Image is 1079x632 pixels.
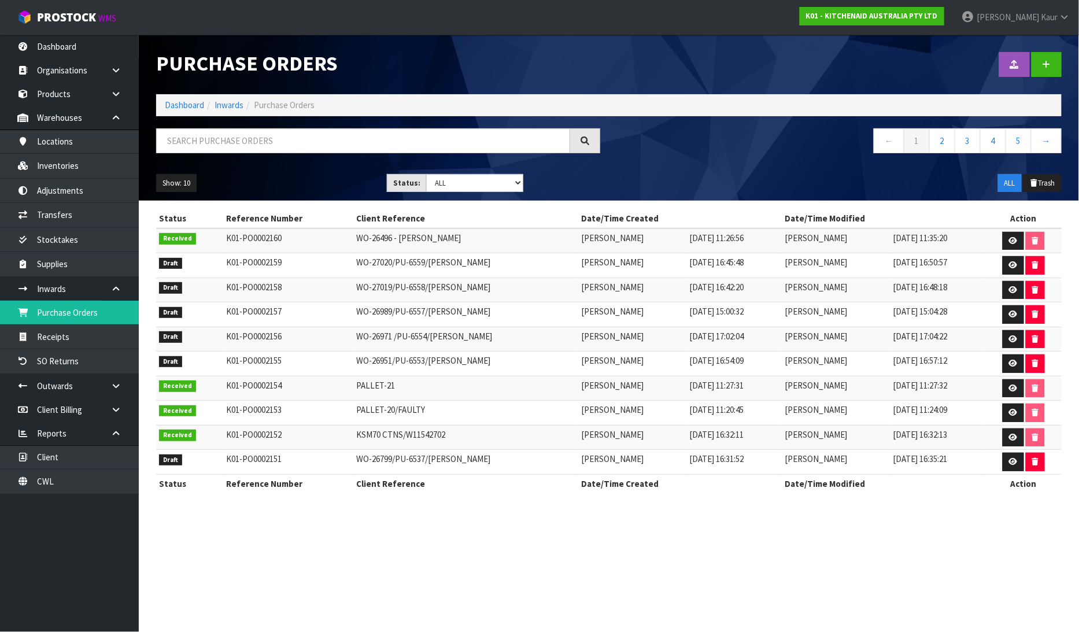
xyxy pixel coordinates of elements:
[581,404,644,415] span: [PERSON_NAME]
[581,355,644,366] span: [PERSON_NAME]
[156,174,197,193] button: Show: 10
[159,430,196,441] span: Received
[224,302,354,327] td: K01-PO0002157
[354,425,579,450] td: KSM70 CTNS/W11542702
[354,450,579,475] td: WO-26799/PU-6537/[PERSON_NAME]
[785,429,847,440] span: [PERSON_NAME]
[929,128,955,153] a: 2
[893,331,947,342] span: [DATE] 17:04:22
[785,453,847,464] span: [PERSON_NAME]
[618,128,1062,157] nav: Page navigation
[785,257,847,268] span: [PERSON_NAME]
[224,425,354,450] td: K01-PO0002152
[581,429,644,440] span: [PERSON_NAME]
[224,327,354,352] td: K01-PO0002156
[806,11,938,21] strong: K01 - KITCHENAID AUSTRALIA PTY LTD
[581,453,644,464] span: [PERSON_NAME]
[156,209,224,228] th: Status
[354,228,579,253] td: WO-26496 - [PERSON_NAME]
[689,257,744,268] span: [DATE] 16:45:48
[689,429,744,440] span: [DATE] 16:32:11
[1031,128,1062,153] a: →
[1006,128,1032,153] a: 5
[224,278,354,302] td: K01-PO0002158
[689,380,744,391] span: [DATE] 11:27:31
[980,128,1006,153] a: 4
[159,454,182,466] span: Draft
[224,209,354,228] th: Reference Number
[156,52,600,75] h1: Purchase Orders
[159,356,182,368] span: Draft
[354,302,579,327] td: WO-26989/PU-6557/[PERSON_NAME]
[354,327,579,352] td: WO-26971 /PU-6554/[PERSON_NAME]
[904,128,930,153] a: 1
[159,307,182,319] span: Draft
[159,331,182,343] span: Draft
[785,232,847,243] span: [PERSON_NAME]
[159,380,196,392] span: Received
[893,282,947,293] span: [DATE] 16:48:18
[165,99,204,110] a: Dashboard
[254,99,315,110] span: Purchase Orders
[785,306,847,317] span: [PERSON_NAME]
[893,232,947,243] span: [DATE] 11:35:20
[393,178,420,188] strong: Status:
[782,474,985,493] th: Date/Time Modified
[159,233,196,245] span: Received
[785,282,847,293] span: [PERSON_NAME]
[354,278,579,302] td: WO-27019/PU-6558/[PERSON_NAME]
[156,474,224,493] th: Status
[224,376,354,401] td: K01-PO0002154
[156,128,570,153] input: Search purchase orders
[581,232,644,243] span: [PERSON_NAME]
[159,405,196,417] span: Received
[893,380,947,391] span: [DATE] 11:27:32
[354,253,579,278] td: WO-27020/PU-6559/[PERSON_NAME]
[893,257,947,268] span: [DATE] 16:50:57
[689,331,744,342] span: [DATE] 17:02:04
[159,258,182,269] span: Draft
[785,380,847,391] span: [PERSON_NAME]
[354,474,579,493] th: Client Reference
[354,401,579,426] td: PALLET-20/FAULTY
[581,380,644,391] span: [PERSON_NAME]
[224,450,354,475] td: K01-PO0002151
[1023,174,1062,193] button: Trash
[977,12,1039,23] span: [PERSON_NAME]
[998,174,1022,193] button: ALL
[98,13,116,24] small: WMS
[689,282,744,293] span: [DATE] 16:42:20
[893,404,947,415] span: [DATE] 11:24:09
[581,306,644,317] span: [PERSON_NAME]
[893,429,947,440] span: [DATE] 16:32:13
[224,474,354,493] th: Reference Number
[354,376,579,401] td: PALLET-21
[581,331,644,342] span: [PERSON_NAME]
[224,352,354,376] td: K01-PO0002155
[785,355,847,366] span: [PERSON_NAME]
[985,209,1062,228] th: Action
[893,306,947,317] span: [DATE] 15:04:28
[785,331,847,342] span: [PERSON_NAME]
[785,404,847,415] span: [PERSON_NAME]
[689,355,744,366] span: [DATE] 16:54:09
[215,99,243,110] a: Inwards
[955,128,981,153] a: 3
[800,7,944,25] a: K01 - KITCHENAID AUSTRALIA PTY LTD
[17,10,32,24] img: cube-alt.png
[354,352,579,376] td: WO-26951/PU-6553/[PERSON_NAME]
[985,474,1062,493] th: Action
[578,474,782,493] th: Date/Time Created
[224,228,354,253] td: K01-PO0002160
[1041,12,1058,23] span: Kaur
[581,257,644,268] span: [PERSON_NAME]
[689,232,744,243] span: [DATE] 11:26:56
[159,282,182,294] span: Draft
[224,401,354,426] td: K01-PO0002153
[689,306,744,317] span: [DATE] 15:00:32
[224,253,354,278] td: K01-PO0002159
[689,453,744,464] span: [DATE] 16:31:52
[893,453,947,464] span: [DATE] 16:35:21
[354,209,579,228] th: Client Reference
[581,282,644,293] span: [PERSON_NAME]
